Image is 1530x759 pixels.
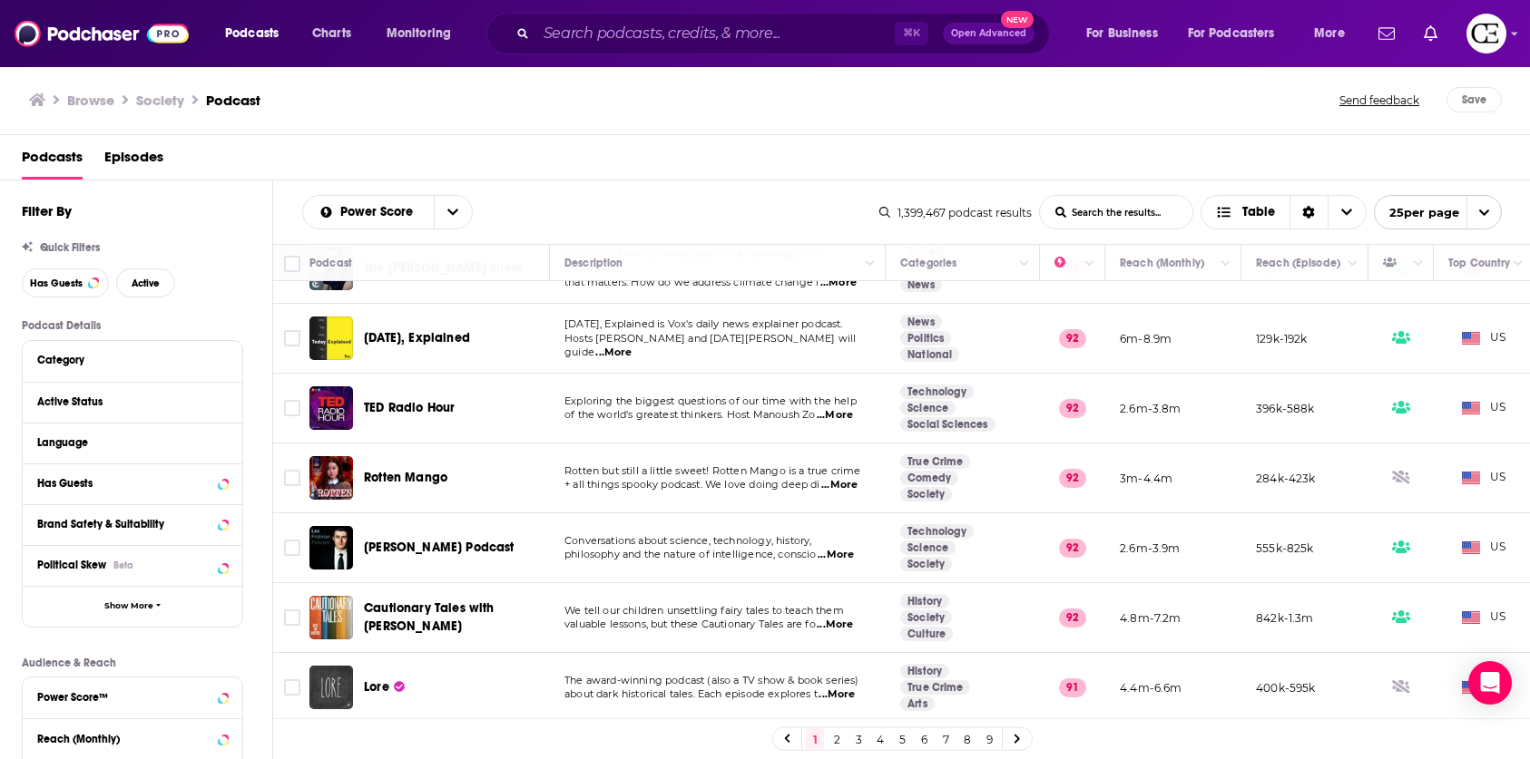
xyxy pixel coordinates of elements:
[900,401,956,415] a: Science
[434,196,472,229] button: open menu
[564,548,817,560] span: philosophy and the nature of intelligence, conscio
[900,540,956,555] a: Science
[104,601,153,611] span: Show More
[564,332,856,359] span: Hosts [PERSON_NAME] and [DATE][PERSON_NAME] will guide
[1301,19,1368,48] button: open menu
[67,92,114,109] a: Browse
[309,386,353,430] img: TED Radio Hour
[302,195,473,229] h2: Choose List sort
[284,470,300,486] span: Toggle select row
[1201,195,1367,229] button: Choose View
[364,399,455,417] a: TED Radio Hour
[900,610,952,625] a: Society
[300,19,362,48] a: Charts
[132,278,160,288] span: Active
[1462,329,1506,347] span: US
[37,512,228,535] button: Brand Safety & Suitability
[364,329,470,347] a: [DATE], Explained
[1507,253,1529,275] button: Column Actions
[303,206,434,219] button: open menu
[819,687,855,702] span: ...More
[1466,14,1506,54] span: Logged in as cozyearthaudio
[1407,253,1429,275] button: Column Actions
[1468,661,1512,705] div: Open Intercom Messenger
[564,276,819,288] span: that matters. How do we address climate change i
[312,21,351,46] span: Charts
[1120,252,1204,274] div: Reach (Monthly)
[1290,196,1328,229] div: Sort Direction
[364,400,455,415] span: TED Radio Hour
[309,456,353,500] img: Rotten Mango
[309,526,353,569] a: Lex Fridman Podcast
[309,316,353,360] img: Today, Explained
[820,276,857,290] span: ...More
[1014,253,1035,275] button: Column Actions
[40,241,100,254] span: Quick Filters
[937,728,955,750] a: 7
[900,252,956,274] div: Categories
[1256,610,1314,626] p: 842k-1.3m
[37,553,228,576] button: Political SkewBeta
[1375,199,1459,227] span: 25 per page
[37,518,212,530] div: Brand Safety & Suitability
[284,330,300,346] span: Toggle select row
[900,347,959,362] a: National
[817,408,853,423] span: ...More
[1120,401,1182,416] p: 2.6m-3.8m
[818,548,854,562] span: ...More
[309,666,353,709] img: Lore
[22,319,243,332] p: Podcast Details
[564,408,815,421] span: of the world's greatest thinkers. Host Manoush Zo
[893,728,911,750] a: 5
[15,16,189,51] a: Podchaser - Follow, Share and Rate Podcasts
[958,728,976,750] a: 8
[1256,471,1316,486] p: 284k-423k
[821,478,858,492] span: ...More
[564,317,843,330] span: [DATE], Explained is Vox's daily news explainer podcast.
[564,618,816,630] span: valuable lessons, but these Cautionary Tales are fo
[1059,678,1086,696] p: 91
[900,627,953,641] a: Culture
[564,252,623,274] div: Description
[364,600,495,634] span: Cautionary Tales with [PERSON_NAME]
[37,395,216,408] div: Active Status
[900,454,970,469] a: True Crime
[564,478,820,491] span: + all things spooky podcast. We love doing deep di
[951,29,1026,38] span: Open Advanced
[364,540,515,555] span: [PERSON_NAME] Podcast
[1059,329,1086,347] p: 92
[1054,252,1080,274] div: Power Score
[900,277,942,292] a: News
[37,348,228,371] button: Category
[364,539,515,557] a: [PERSON_NAME] Podcast
[116,268,175,297] button: Active
[895,22,928,45] span: ⌘ K
[1462,678,1506,696] span: US
[1383,252,1408,274] div: Has Guests
[900,331,951,345] a: Politics
[37,431,228,453] button: Language
[900,524,974,539] a: Technology
[1371,18,1402,49] a: Show notifications dropdown
[595,345,632,360] span: ...More
[22,142,83,180] span: Podcasts
[37,691,212,704] div: Power Score™
[364,469,447,487] a: Rotten Mango
[1242,206,1275,219] span: Table
[859,253,881,275] button: Column Actions
[37,436,216,449] div: Language
[1417,18,1445,49] a: Show notifications dropdown
[900,557,952,571] a: Society
[900,384,974,399] a: Technology
[1342,253,1364,275] button: Column Actions
[915,728,933,750] a: 6
[284,400,300,416] span: Toggle select row
[1466,14,1506,54] img: User Profile
[104,142,163,180] span: Episodes
[900,594,949,608] a: History
[1188,21,1275,46] span: For Podcasters
[1176,19,1301,48] button: open menu
[1086,21,1158,46] span: For Business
